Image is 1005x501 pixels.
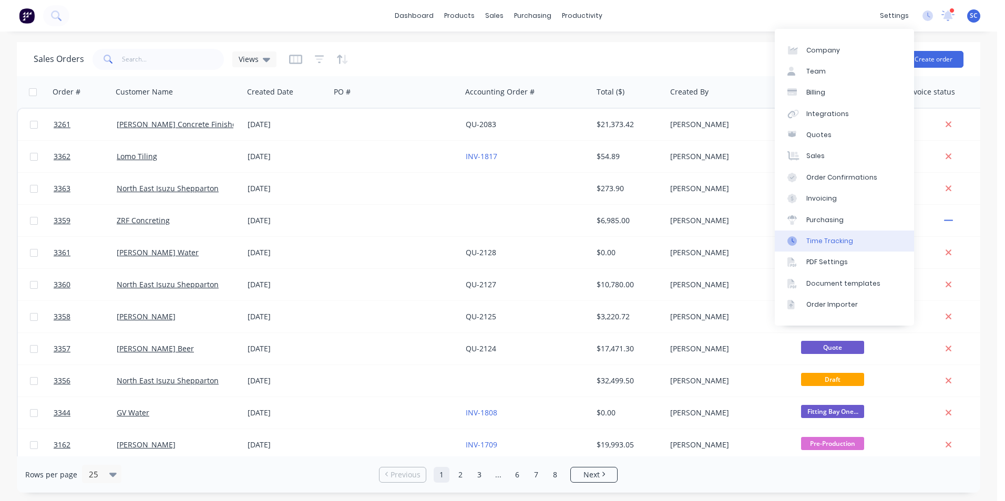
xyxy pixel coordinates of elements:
div: Order Confirmations [806,173,877,182]
span: Rows per page [25,469,77,480]
a: North East Isuzu Shepparton [117,183,219,193]
button: Create order [904,51,963,68]
a: Page 7 [528,467,544,483]
div: Integrations [806,109,849,119]
a: INV-1808 [466,408,497,417]
a: 3361 [54,237,117,268]
a: Next page [571,469,617,480]
a: North East Isuzu Shepparton [117,279,219,289]
div: [PERSON_NAME] [670,215,787,226]
a: QU-2127 [466,279,496,289]
div: Purchasing [806,215,844,225]
span: 3356 [54,375,70,386]
a: Billing [775,82,914,103]
a: 3363 [54,173,117,204]
div: [PERSON_NAME] [670,440,787,450]
a: [PERSON_NAME] [117,311,176,321]
ul: Pagination [375,467,622,483]
div: [PERSON_NAME] [670,119,787,130]
div: [DATE] [248,247,326,258]
div: Company [806,46,840,55]
div: [PERSON_NAME] [670,375,787,386]
span: 3358 [54,311,70,322]
h1: Sales Orders [34,54,84,64]
span: 3162 [54,440,70,450]
a: Page 6 [509,467,525,483]
a: North East Isuzu Shepparton [117,375,219,385]
div: Team [806,67,826,76]
a: INV-1817 [466,151,497,161]
div: Total ($) [597,87,624,97]
div: [PERSON_NAME] [670,311,787,322]
a: PDF Settings [775,252,914,273]
div: Order Importer [806,300,858,309]
a: Purchasing [775,209,914,230]
a: 3359 [54,205,117,236]
div: $0.00 [597,247,659,258]
a: Time Tracking [775,231,914,252]
a: Page 1 is your current page [434,467,449,483]
div: purchasing [509,8,557,24]
a: Sales [775,145,914,166]
div: Accounting Order # [465,87,535,97]
div: $6,985.00 [597,215,659,226]
div: Created By [670,87,709,97]
div: PDF Settings [806,257,848,267]
a: Integrations [775,103,914,124]
div: Quotes [806,130,832,140]
div: [DATE] [248,119,326,130]
div: [PERSON_NAME] [670,247,787,258]
a: Page 2 [453,467,468,483]
div: $19,993.05 [597,440,659,450]
a: 3360 [54,269,117,300]
div: Time Tracking [806,236,853,246]
a: 3261 [54,109,117,140]
a: QU-2124 [466,343,496,353]
a: Jump forward [490,467,506,483]
span: Views [239,54,259,65]
span: 3261 [54,119,70,130]
a: Company [775,39,914,60]
div: [DATE] [248,183,326,194]
input: Search... [122,49,224,70]
a: Page 3 [471,467,487,483]
div: $10,780.00 [597,279,659,290]
img: Factory [19,8,35,24]
a: INV-1709 [466,440,497,450]
span: 3362 [54,151,70,162]
div: [DATE] [248,440,326,450]
div: $17,471.30 [597,343,659,354]
div: $3,220.72 [597,311,659,322]
div: Created Date [247,87,293,97]
div: $54.89 [597,151,659,162]
div: Invoice status [907,87,955,97]
div: $273.90 [597,183,659,194]
a: QU-2128 [466,247,496,257]
a: Quotes [775,124,914,145]
a: GV Water [117,408,149,417]
span: 3357 [54,343,70,354]
a: 3162 [54,429,117,461]
span: 3361 [54,247,70,258]
a: QU-2125 [466,311,496,321]
span: Pre-Production [801,437,864,450]
a: ZRF Concreting [117,215,170,225]
div: Document templates [806,279,880,288]
div: Billing [806,88,825,97]
div: [DATE] [248,279,326,290]
div: [PERSON_NAME] [670,343,787,354]
div: PO # [334,87,351,97]
span: 3359 [54,215,70,226]
a: Team [775,61,914,82]
a: [PERSON_NAME] Beer [117,343,194,353]
span: 3344 [54,408,70,418]
div: $32,499.50 [597,375,659,386]
a: Order Confirmations [775,167,914,188]
div: [PERSON_NAME] [670,151,787,162]
div: [PERSON_NAME] [670,279,787,290]
a: [PERSON_NAME] [117,440,176,450]
span: Fitting Bay One... [801,405,864,418]
span: Previous [391,469,421,480]
a: 3344 [54,397,117,429]
div: Order # [53,87,80,97]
